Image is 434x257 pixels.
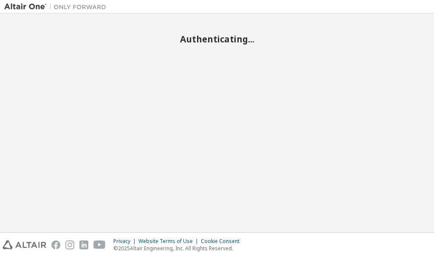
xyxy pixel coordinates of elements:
[93,240,106,249] img: youtube.svg
[51,240,60,249] img: facebook.svg
[4,3,110,11] img: Altair One
[138,238,201,245] div: Website Terms of Use
[3,240,46,249] img: altair_logo.svg
[113,245,245,252] p: © 2025 Altair Engineering, Inc. All Rights Reserved.
[4,34,430,45] h2: Authenticating...
[201,238,245,245] div: Cookie Consent
[113,238,138,245] div: Privacy
[79,240,88,249] img: linkedin.svg
[65,240,74,249] img: instagram.svg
